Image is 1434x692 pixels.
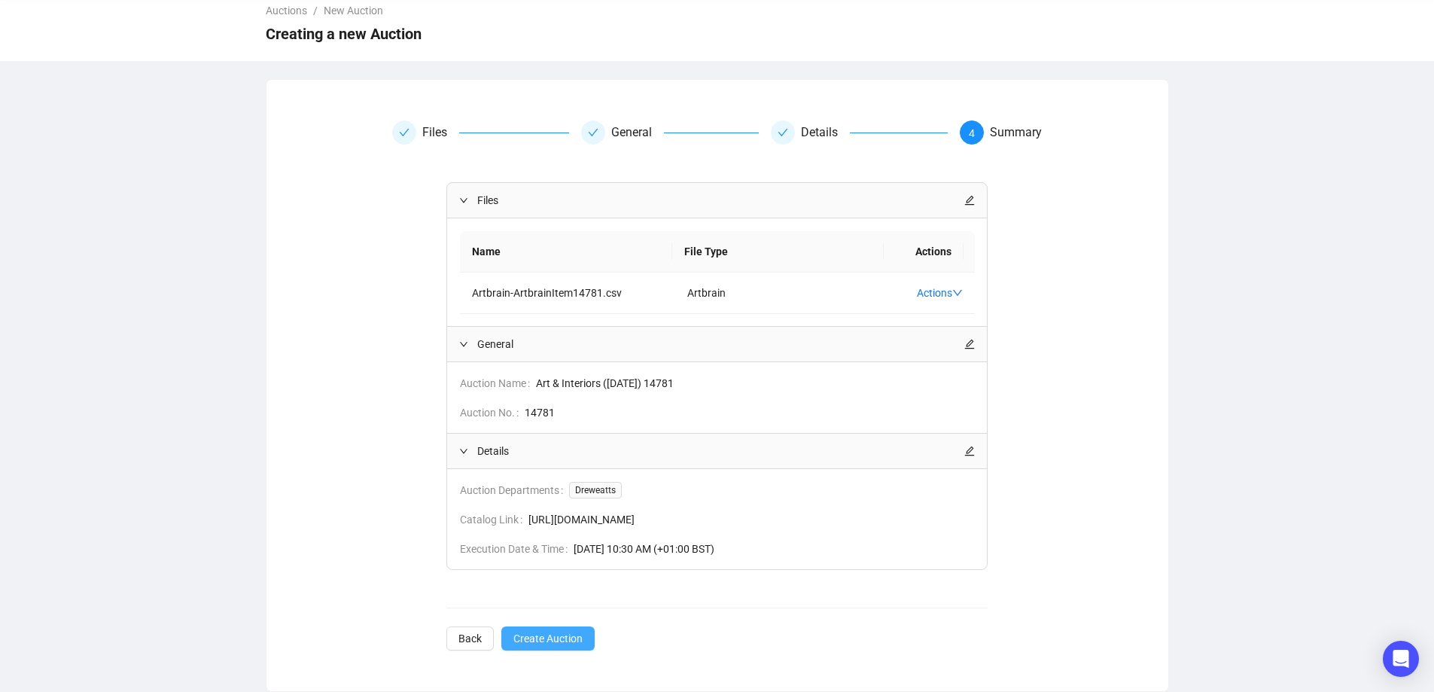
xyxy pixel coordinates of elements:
div: Files [392,120,569,145]
span: expanded [459,196,468,205]
span: edit [964,339,975,349]
div: Details [801,120,850,145]
div: Filesedit [447,183,987,218]
div: General [581,120,758,145]
span: General [477,336,964,352]
span: Auction Departments [460,482,569,498]
span: [DATE] 10:30 AM (+01:00 BST) [574,541,975,557]
span: Files [477,192,964,209]
span: Dreweatts [569,482,622,498]
div: Open Intercom Messenger [1383,641,1419,677]
span: check [778,127,788,138]
th: File Type [672,231,884,273]
span: [URL][DOMAIN_NAME] [528,511,975,528]
span: Details [477,443,964,459]
th: Actions [884,231,964,273]
span: Auction Name [460,375,536,392]
a: New Auction [321,2,386,19]
span: Back [458,630,482,647]
button: Create Auction [501,626,595,651]
th: Name [460,231,672,273]
span: 14781 [525,404,975,421]
span: Auction No. [460,404,525,421]
span: check [588,127,598,138]
div: Detailsedit [447,434,987,468]
td: Artbrain-ArtbrainItem14781.csv [460,273,675,314]
span: check [399,127,409,138]
div: General [611,120,664,145]
span: Create Auction [513,630,583,647]
span: expanded [459,447,468,456]
div: 4Summary [960,120,1042,145]
span: Creating a new Auction [266,22,422,46]
span: down [952,288,963,298]
span: Catalog Link [460,511,528,528]
span: expanded [459,340,468,349]
span: edit [964,195,975,206]
span: edit [964,446,975,456]
a: Actions [917,287,963,299]
div: Files [422,120,459,145]
div: Summary [990,120,1042,145]
li: / [313,2,318,19]
span: 4 [969,127,975,139]
span: Execution Date & Time [460,541,574,557]
button: Back [446,626,494,651]
span: Artbrain [687,287,726,299]
span: Art & Interiors ([DATE]) 14781 [536,375,975,392]
div: Details [771,120,948,145]
div: Generaledit [447,327,987,361]
a: Auctions [263,2,310,19]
